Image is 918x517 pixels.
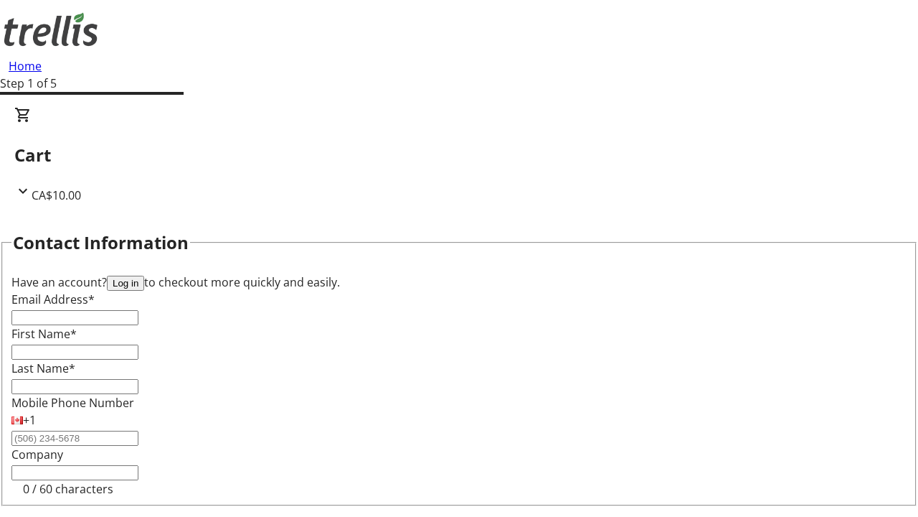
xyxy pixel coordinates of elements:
label: First Name* [11,326,77,342]
label: Mobile Phone Number [11,395,134,411]
input: (506) 234-5678 [11,431,138,446]
button: Log in [107,276,144,291]
label: Email Address* [11,292,95,307]
label: Company [11,447,63,462]
tr-character-limit: 0 / 60 characters [23,481,113,497]
h2: Cart [14,142,904,168]
h2: Contact Information [13,230,189,256]
div: Have an account? to checkout more quickly and easily. [11,274,907,291]
label: Last Name* [11,360,75,376]
span: CA$10.00 [32,187,81,203]
div: CartCA$10.00 [14,106,904,204]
